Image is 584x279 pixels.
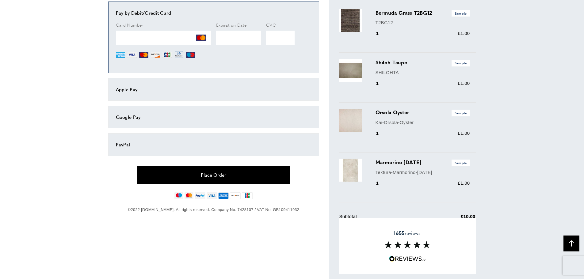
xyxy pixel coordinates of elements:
span: Sample [452,10,470,17]
div: Google Pay [116,113,311,121]
td: £10.00 [427,213,475,225]
h3: Orsola Oyster [376,109,470,116]
img: discover [230,192,241,199]
img: MI.png [186,50,195,59]
h3: Bermuda Grass T2BG12 [376,9,470,17]
div: Pay by Debit/Credit Card [116,9,311,17]
span: £1.00 [458,180,470,186]
img: Bermuda Grass T2BG12 [339,9,362,32]
span: Sample [452,160,470,166]
strong: 1655 [394,229,404,236]
p: Tektura-Marmorino-[DATE] [376,169,470,176]
div: PayPal [116,141,311,148]
span: Card Number [116,22,143,28]
img: american-express [218,192,229,199]
img: AE.png [116,50,125,59]
iframe: Secure Credit Card Frame - Expiration Date [216,31,261,45]
img: JCB.png [162,50,172,59]
div: 1 [376,80,387,87]
span: £1.00 [458,81,470,86]
img: jcb [242,192,253,199]
h3: Marmorino [DATE] [376,159,470,166]
img: visa [207,192,217,199]
span: Sample [452,60,470,66]
img: VI.png [128,50,137,59]
img: DI.png [151,50,160,59]
td: Subtotal [339,213,427,225]
img: Orsola Oyster [339,109,362,132]
span: CVC [266,22,276,28]
img: Marmorino MAR07 [339,159,362,182]
p: SHILOHTA [376,69,470,76]
img: Reviews.io 5 stars [389,256,426,262]
p: Kai-Orsola-Oyster [376,119,470,126]
div: 1 [376,30,387,37]
img: paypal [195,192,205,199]
img: Reviews section [384,241,430,249]
span: Sample [452,110,470,116]
span: £1.00 [458,130,470,136]
span: reviews [394,230,421,236]
img: mastercard [185,192,193,199]
span: £1.00 [458,31,470,36]
div: Apple Pay [116,86,311,93]
div: 1 [376,130,387,137]
img: MC.png [196,33,206,43]
h3: Shiloh Taupe [376,59,470,66]
button: Place Order [137,166,290,184]
iframe: Secure Credit Card Frame - Credit Card Number [116,31,211,45]
span: Expiration Date [216,22,247,28]
img: MC.png [139,50,148,59]
img: maestro [174,192,183,199]
iframe: Secure Credit Card Frame - CVV [266,31,295,45]
div: 1 [376,179,387,187]
p: T2BG12 [376,19,470,26]
span: ©2022 [DOMAIN_NAME]. All rights reserved. Company No. 7428107 / VAT No. GB109411932 [128,207,299,212]
img: Shiloh Taupe [339,59,362,82]
img: DN.png [174,50,184,59]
